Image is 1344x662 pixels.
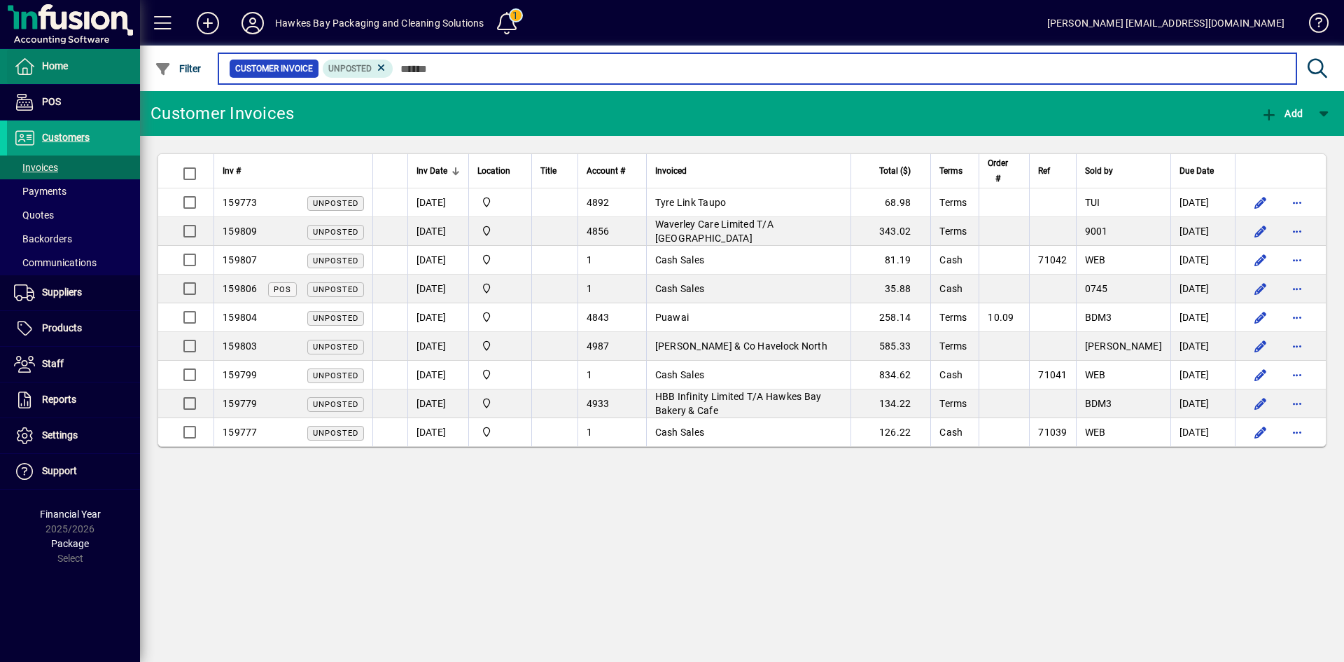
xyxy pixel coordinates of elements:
span: Support [42,465,77,476]
a: Communications [7,251,140,275]
button: Add [185,11,230,36]
span: Terms [939,340,967,352]
div: Customer Invoices [150,102,294,125]
span: Unposted [313,228,358,237]
span: Due Date [1179,163,1214,179]
td: 126.22 [850,418,931,446]
span: 4843 [587,312,610,323]
span: Puawai [655,312,689,323]
span: TUI [1085,197,1100,208]
a: Settings [7,418,140,453]
a: Payments [7,179,140,203]
td: 834.62 [850,361,931,389]
div: Invoiced [655,163,842,179]
span: BDM3 [1085,312,1112,323]
span: Inv Date [416,163,447,179]
span: [PERSON_NAME] [1085,340,1162,352]
span: Sold by [1085,163,1113,179]
span: HBB Infinity Limited T/A Hawkes Bay Bakery & Cafe [655,391,822,416]
a: Backorders [7,227,140,251]
span: 4856 [587,226,610,237]
span: 159799 [223,369,258,380]
span: 159773 [223,197,258,208]
td: 35.88 [850,275,931,303]
span: WEB [1085,254,1106,266]
div: Inv # [223,163,364,179]
td: 81.19 [850,246,931,275]
mat-chip: Customer Invoice Status: Unposted [323,60,393,78]
span: 1 [587,427,592,438]
span: POS [274,285,291,294]
div: Hawkes Bay Packaging and Cleaning Solutions [275,12,484,34]
span: 1 [587,283,592,294]
td: [DATE] [1170,303,1235,332]
span: 1 [587,369,592,380]
td: 134.22 [850,389,931,418]
a: Home [7,49,140,84]
span: Home [42,60,68,71]
span: 1 [587,254,592,266]
span: Central [477,396,523,411]
span: Unposted [313,285,358,294]
span: Cash Sales [655,369,705,380]
td: [DATE] [1170,246,1235,275]
button: More options [1286,277,1308,300]
span: Unposted [313,429,358,438]
td: [DATE] [407,418,468,446]
span: Cash Sales [655,427,705,438]
span: Suppliers [42,287,82,298]
span: Ref [1038,163,1050,179]
span: 4987 [587,340,610,352]
span: Title [540,163,556,179]
span: Central [477,281,523,296]
span: Unposted [328,64,372,74]
td: 68.98 [850,188,931,217]
span: Cash [939,254,962,266]
td: [DATE] [1170,418,1235,446]
span: 159806 [223,283,258,294]
td: [DATE] [407,188,468,217]
td: [DATE] [407,332,468,361]
span: 71041 [1038,369,1067,380]
span: 71042 [1038,254,1067,266]
span: Customers [42,132,90,143]
span: Unposted [313,199,358,208]
span: Cash [939,369,962,380]
span: Location [477,163,510,179]
span: Cash [939,283,962,294]
button: Edit [1249,392,1272,415]
button: Edit [1249,421,1272,443]
span: Inv # [223,163,241,179]
span: Quotes [14,209,54,221]
span: Cash Sales [655,254,705,266]
span: Central [477,252,523,268]
span: Invoices [14,162,58,173]
span: Payments [14,186,66,197]
span: Central [477,310,523,325]
span: 159803 [223,340,258,352]
td: [DATE] [407,303,468,332]
span: Unposted [313,371,358,380]
span: Customer Invoice [235,62,313,76]
span: 10.09 [988,312,1014,323]
div: [PERSON_NAME] [EMAIL_ADDRESS][DOMAIN_NAME] [1047,12,1284,34]
span: 159779 [223,398,258,409]
div: Inv Date [416,163,460,179]
button: Filter [151,56,205,81]
span: Communications [14,257,97,268]
div: Sold by [1085,163,1162,179]
a: Reports [7,382,140,418]
button: More options [1286,364,1308,386]
div: Ref [1038,163,1067,179]
span: 71039 [1038,427,1067,438]
td: [DATE] [407,275,468,303]
span: Unposted [313,343,358,352]
span: Reports [42,394,76,405]
span: 159807 [223,254,258,266]
button: Edit [1249,277,1272,300]
button: More options [1286,421,1308,443]
a: Invoices [7,156,140,179]
span: 159804 [223,312,258,323]
span: Terms [939,312,967,323]
div: Due Date [1179,163,1226,179]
